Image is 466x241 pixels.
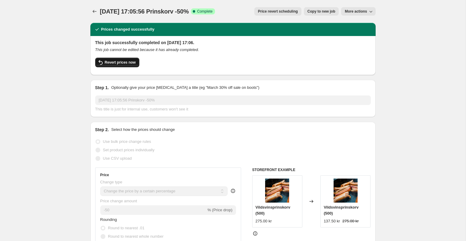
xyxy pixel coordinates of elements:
i: This job cannot be edited because it has already completed. [95,47,199,52]
span: Rounding [100,217,117,222]
button: Price change jobs [90,7,99,16]
input: -15 [100,205,206,215]
h2: Step 1. [95,85,109,91]
h2: Prices changed successfully [101,26,155,32]
span: Price revert scheduling [258,9,298,14]
p: Optionally give your price [MEDICAL_DATA] a title (eg "March 30% off sale on boots") [111,85,259,91]
div: 137.50 kr [324,218,340,224]
span: Price change amount [100,199,137,203]
span: More actions [345,9,367,14]
span: Copy to new job [307,9,335,14]
span: Round to nearest whole number [108,234,164,239]
span: This title is just for internal use, customers won't see it [95,107,188,111]
span: [DATE] 17:05:56 Prinskorv -50% [100,8,189,15]
span: Use bulk price change rules [103,139,151,144]
span: Revert prices now [105,60,136,65]
button: More actions [341,7,375,16]
span: Vildsvinsprinskorv (500) [324,205,359,215]
button: Revert prices now [95,58,139,67]
span: Round to nearest .01 [108,226,144,230]
span: % (Price drop) [207,208,232,212]
input: 30% off holiday sale [95,95,371,105]
h6: STOREFRONT EXAMPLE [252,167,371,172]
span: Vildsvinsprinskorv (500) [256,205,290,215]
div: 275.00 kr [256,218,272,224]
strike: 275.00 kr [342,218,359,224]
span: Use CSV upload [103,156,132,161]
h2: Step 2. [95,127,109,133]
img: prinskorv-vildsvin-stekt_-_1_80x.jpg [334,179,358,203]
h2: This job successfully completed on [DATE] 17:06. [95,40,371,46]
button: Price revert scheduling [254,7,301,16]
h3: Price [100,173,109,177]
span: Change type [100,180,123,184]
img: prinskorv-vildsvin-stekt_-_1_80x.jpg [265,179,289,203]
span: Set product prices individually [103,148,155,152]
div: help [230,188,236,194]
span: Complete [197,9,212,14]
button: Copy to new job [304,7,339,16]
p: Select how the prices should change [111,127,175,133]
